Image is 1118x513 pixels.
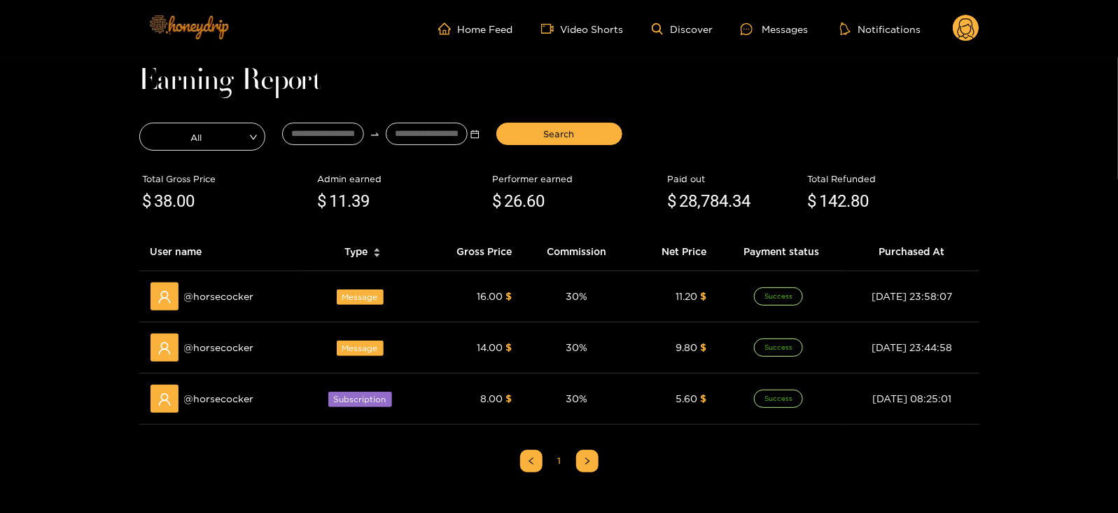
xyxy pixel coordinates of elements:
span: Success [754,287,803,306]
span: swap-right [370,129,380,139]
span: Success [754,390,803,408]
span: 30 % [566,393,587,404]
span: 26 [505,191,523,211]
span: 11 [330,191,348,211]
div: Admin earned [318,172,486,186]
span: 16.00 [477,291,503,301]
div: Total Gross Price [143,172,311,186]
span: Type [344,244,368,259]
li: 1 [548,450,571,472]
a: Discover [652,23,713,35]
span: video-camera [541,22,561,35]
span: $ [668,189,677,215]
span: .60 [523,191,545,211]
a: Home Feed [438,22,513,35]
span: user [158,392,172,406]
span: .80 [847,191,869,211]
span: [DATE] 23:58:07 [872,291,952,301]
th: Net Price [630,233,718,271]
span: Subscription [328,392,392,407]
span: All [140,127,265,146]
div: Total Refunded [808,172,976,186]
button: right [576,450,599,472]
span: [DATE] 23:44:58 [872,342,952,353]
span: Message [337,341,384,356]
span: .00 [173,191,195,211]
span: $ [143,189,152,215]
span: $ [808,189,817,215]
span: $ [700,393,706,404]
span: Search [544,127,575,141]
th: Commission [524,233,630,271]
span: 9.80 [676,342,697,353]
span: .39 [348,191,370,211]
span: 8.00 [481,393,503,404]
span: right [583,457,592,465]
span: left [527,457,536,465]
span: 5.60 [676,393,697,404]
button: Notifications [836,22,925,36]
span: user [158,290,172,304]
th: Purchased At [845,233,979,271]
span: 28,784 [680,191,729,211]
button: Search [496,123,622,145]
span: @ horsecocker [184,391,254,406]
span: $ [700,342,706,353]
span: $ [506,342,512,353]
span: 142 [820,191,847,211]
span: home [438,22,458,35]
span: @ horsecocker [184,340,254,355]
span: @ horsecocker [184,289,254,304]
span: 14.00 [477,342,503,353]
span: [DATE] 08:25:01 [872,393,951,404]
span: caret-up [373,246,381,254]
button: left [520,450,543,472]
span: .34 [729,191,751,211]
span: $ [700,291,706,301]
span: caret-down [373,252,381,259]
span: $ [506,291,512,301]
th: Gross Price [422,233,523,271]
div: Messages [741,21,808,37]
a: 1 [549,451,570,472]
li: Previous Page [520,450,543,472]
div: Paid out [668,172,801,186]
span: 38 [155,191,173,211]
span: $ [493,189,502,215]
span: 30 % [566,291,587,301]
span: $ [318,189,327,215]
th: Payment status [718,233,845,271]
a: Video Shorts [541,22,624,35]
span: Success [754,338,803,357]
span: $ [506,393,512,404]
span: 11.20 [676,291,697,301]
th: User name [139,233,303,271]
span: user [158,341,172,355]
div: Performer earned [493,172,661,186]
span: Message [337,289,384,305]
span: to [370,129,380,139]
span: 30 % [566,342,587,353]
h1: Earning Report [139,71,979,91]
li: Next Page [576,450,599,472]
